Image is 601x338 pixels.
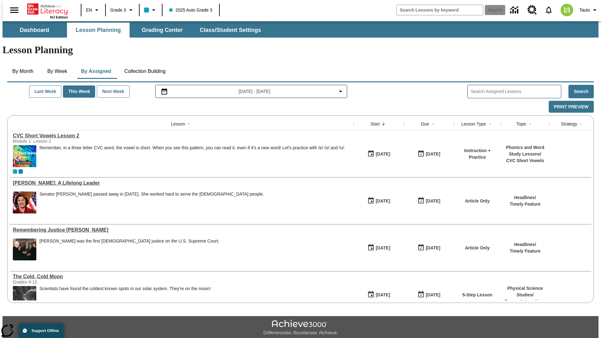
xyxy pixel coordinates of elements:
div: Topic [516,121,527,127]
div: [DATE] [426,244,440,252]
img: image [13,286,36,308]
p: CVC Short Vowels [504,157,546,164]
div: [DATE] [426,150,440,158]
button: Class/Student Settings [195,23,266,38]
div: Senator Dianne Feinstein passed away in September 2023. She worked hard to serve the American peo... [39,192,264,213]
div: Scientists have found the coldest known spots in our solar system. They're on the moon! [39,286,211,291]
a: Remembering Justice O'Connor, Lessons [13,227,351,233]
div: Senator [PERSON_NAME] passed away in [DATE]. She worked hard to serve the [DEMOGRAPHIC_DATA] people. [39,192,264,197]
button: Collection Building [119,64,171,79]
p: Article Only [465,198,490,204]
img: avatar image [561,4,573,16]
div: Module 1: Lesson 2 [13,139,107,144]
button: Language: EN, Select a language [83,4,103,16]
div: Lesson Type [461,121,486,127]
span: NJ Edition [50,15,68,19]
button: 08/20/25: First time the lesson was available [365,289,392,301]
button: Select the date range menu item [158,88,345,95]
p: Timely Feature [510,248,541,254]
img: CVC Short Vowels Lesson 2. [13,145,36,167]
button: Sort [429,120,437,128]
p: Headlines / [510,194,541,201]
div: [DATE] [376,244,390,252]
button: Profile/Settings [577,4,601,16]
div: [DATE] [426,291,440,299]
button: 08/20/25: First time the lesson was available [365,242,392,254]
button: Lesson Planning [67,23,130,38]
span: 2025 Auto Grade 3 [169,7,213,13]
button: 08/20/25: First time the lesson was available [365,148,392,160]
button: Sort [380,120,387,128]
input: search field [397,5,483,15]
h1: Lesson Planning [3,44,598,56]
a: Home [27,3,68,15]
span: EN [86,7,92,13]
button: Sort [185,120,193,128]
span: Support Offline [32,329,59,333]
div: OL 2025 Auto Grade 4 [18,169,23,174]
a: Data Center [506,2,524,19]
button: Sort [527,120,534,128]
a: The Cold, Cold Moon , Lessons [13,274,351,279]
div: SubNavbar [3,21,598,38]
img: Achieve3000 Differentiate Accelerate Achieve [263,320,338,336]
div: Dianne Feinstein: A Lifelong Leader [13,180,351,186]
button: Last Week [29,85,61,98]
button: 08/20/25: Last day the lesson can be accessed [415,242,442,254]
div: [DATE] [376,197,390,205]
span: [DATE] - [DATE] [239,88,270,95]
a: Resource Center, Will open in new tab [524,2,541,18]
div: Strategy [561,121,577,127]
button: Grade: Grade 3, Select a grade [108,4,137,16]
div: [DATE] [376,150,390,158]
div: Remembering Justice O'Connor [13,227,351,233]
p: Physical Science Studies / [504,285,546,298]
button: 08/20/25: Last day the lesson can be accessed [415,289,442,301]
button: Next Week [97,85,130,98]
p: Energy Interactions [504,298,546,305]
button: Support Offline [19,324,64,338]
button: Select a new avatar [557,2,577,18]
div: Lesson [171,121,185,127]
span: Grade 3 [110,7,126,13]
input: Search Assigned Lessons [471,87,561,96]
div: Home [27,2,68,19]
svg: Collapse Date Range Filter [337,88,344,95]
button: Sort [486,120,494,128]
div: Grades 9-12 [13,279,107,284]
a: CVC Short Vowels Lesson 2, Lessons [13,133,351,139]
div: [DATE] [376,291,390,299]
div: [PERSON_NAME] was the first [DEMOGRAPHIC_DATA] justice on the U.S. Supreme Court. [39,238,219,244]
div: The Cold, Cold Moon [13,274,351,279]
button: This Week [63,85,95,98]
span: Scientists have found the coldest known spots in our solar system. They're on the moon! [39,286,211,308]
img: Chief Justice Warren Burger, wearing a black robe, holds up his right hand and faces Sandra Day O... [13,238,36,260]
p: 5-Step Lesson [462,292,492,298]
p: Headlines / [510,241,541,248]
button: Dashboard [3,23,66,38]
button: Search [568,85,594,98]
button: Open side menu [5,1,23,19]
button: Grading Center [131,23,193,38]
div: [DATE] [426,197,440,205]
div: SubNavbar [3,23,267,38]
button: Class color is light blue. Change class color [141,4,160,16]
button: 08/20/25: Last day the lesson can be accessed [415,195,442,207]
span: Tauto [579,7,590,13]
button: 08/20/25: Last day the lesson can be accessed [415,148,442,160]
button: Sort [577,120,585,128]
div: Start [370,121,380,127]
p: Timely Feature [510,201,541,207]
button: 08/20/25: First time the lesson was available [365,195,392,207]
div: Current Class [13,169,17,174]
a: Dianne Feinstein: A Lifelong Leader, Lessons [13,180,351,186]
button: By Week [42,64,73,79]
button: Print Preview [549,101,594,113]
div: CVC Short Vowels Lesson 2 [13,133,351,139]
div: Due [421,121,429,127]
div: Remember, in a three letter CVC word, the vowel is short. When you see this pattern, you can read... [39,145,345,167]
div: Sandra Day O'Connor was the first female justice on the U.S. Supreme Court. [39,238,219,260]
